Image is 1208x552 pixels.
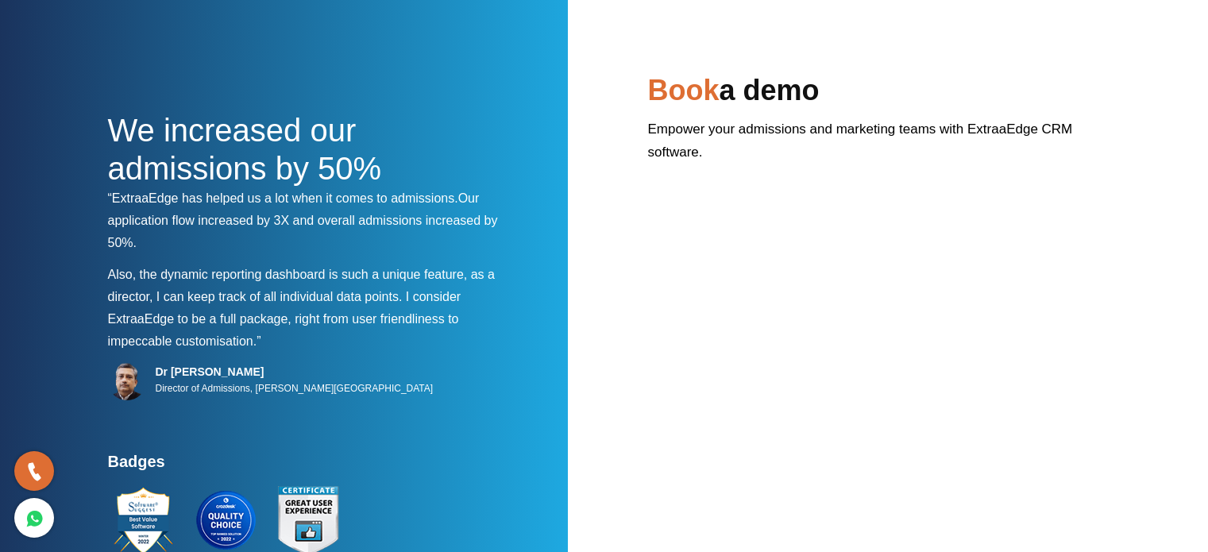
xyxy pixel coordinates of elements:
[648,74,720,106] span: Book
[108,113,382,186] span: We increased our admissions by 50%
[108,268,495,303] span: Also, the dynamic reporting dashboard is such a unique feature, as a director, I can keep track o...
[156,365,434,379] h5: Dr [PERSON_NAME]
[108,452,513,481] h4: Badges
[648,118,1101,176] p: Empower your admissions and marketing teams with ExtraaEdge CRM software.
[108,191,498,249] span: Our application flow increased by 3X and overall admissions increased by 50%.
[156,379,434,398] p: Director of Admissions, [PERSON_NAME][GEOGRAPHIC_DATA]
[108,290,461,348] span: I consider ExtraaEdge to be a full package, right from user friendliness to impeccable customisat...
[648,71,1101,118] h2: a demo
[108,191,458,205] span: “ExtraaEdge has helped us a lot when it comes to admissions.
